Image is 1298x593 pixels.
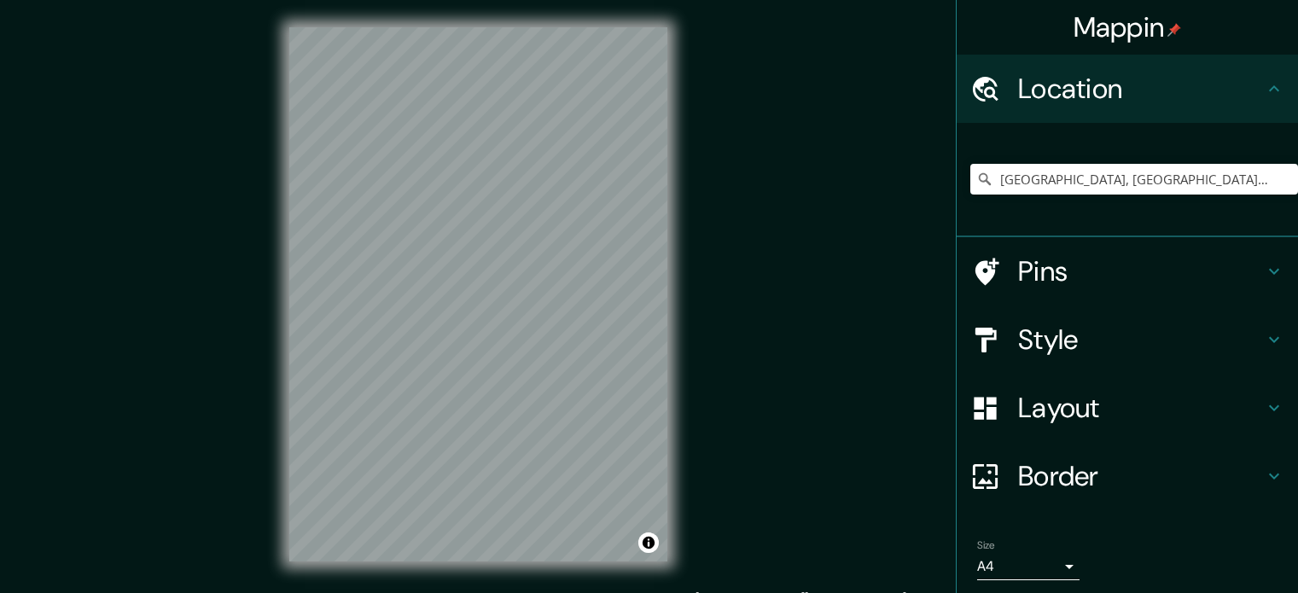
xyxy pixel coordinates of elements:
input: Pick your city or area [970,164,1298,195]
div: A4 [977,553,1080,580]
h4: Layout [1018,391,1264,425]
img: pin-icon.png [1167,23,1181,37]
div: Layout [957,374,1298,442]
div: Location [957,55,1298,123]
h4: Mappin [1074,10,1182,44]
h4: Style [1018,323,1264,357]
div: Pins [957,237,1298,305]
div: Border [957,442,1298,510]
canvas: Map [289,27,667,561]
div: Style [957,305,1298,374]
label: Size [977,538,995,553]
h4: Location [1018,72,1264,106]
button: Toggle attribution [638,532,659,553]
h4: Border [1018,459,1264,493]
h4: Pins [1018,254,1264,288]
